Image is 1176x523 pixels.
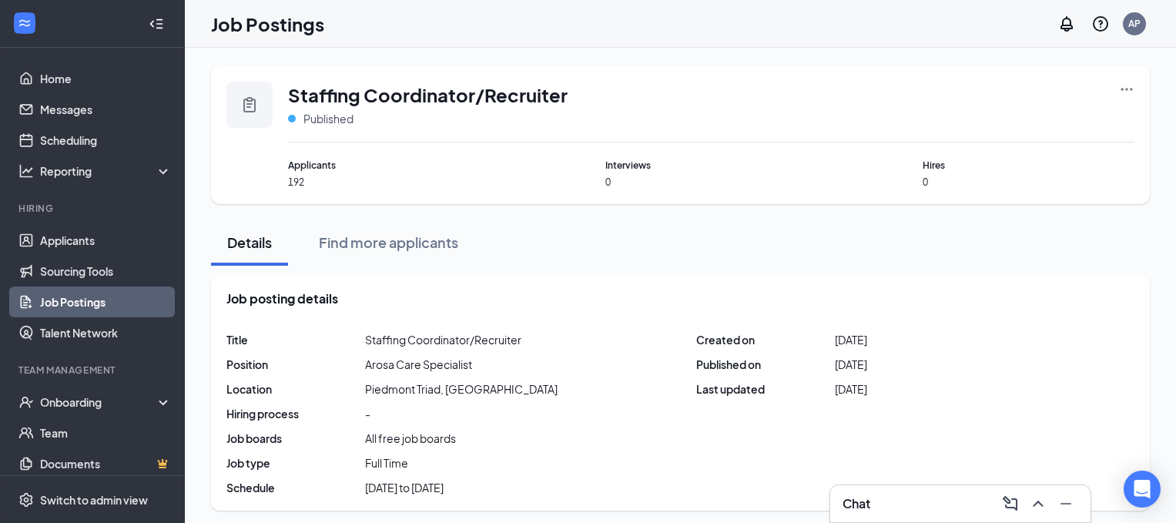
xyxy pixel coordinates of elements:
[40,125,172,156] a: Scheduling
[40,256,172,287] a: Sourcing Tools
[365,431,456,446] span: All free job boards
[365,332,521,347] span: Staffing Coordinator/Recruiter
[18,163,34,179] svg: Analysis
[1054,491,1078,516] button: Minimize
[835,332,867,347] span: [DATE]
[1001,495,1020,513] svg: ComposeMessage
[226,332,365,347] span: Title
[40,417,172,448] a: Team
[365,381,558,397] span: Piedmont Triad, [GEOGRAPHIC_DATA]
[365,480,444,495] span: [DATE] to [DATE]
[40,63,172,94] a: Home
[226,431,365,446] span: Job boards
[303,111,353,126] span: Published
[1057,15,1076,33] svg: Notifications
[1124,471,1161,508] div: Open Intercom Messenger
[226,357,365,372] span: Position
[696,381,835,397] span: Last updated
[1119,82,1134,97] svg: Ellipses
[40,394,159,410] div: Onboarding
[40,163,173,179] div: Reporting
[605,176,817,189] span: 0
[1091,15,1110,33] svg: QuestionInfo
[18,394,34,410] svg: UserCheck
[923,158,1134,173] span: Hires
[40,94,172,125] a: Messages
[365,406,370,421] span: -
[1057,495,1075,513] svg: Minimize
[696,357,835,372] span: Published on
[211,11,324,37] h1: Job Postings
[40,287,172,317] a: Job Postings
[696,332,835,347] span: Created on
[288,158,500,173] span: Applicants
[835,381,867,397] span: [DATE]
[1029,495,1047,513] svg: ChevronUp
[226,290,338,307] span: Job posting details
[365,455,408,471] span: Full Time
[288,82,568,108] span: Staffing Coordinator/Recruiter
[40,225,172,256] a: Applicants
[40,448,172,479] a: DocumentsCrown
[149,16,164,32] svg: Collapse
[40,317,172,348] a: Talent Network
[17,15,32,31] svg: WorkstreamLogo
[923,176,1134,189] span: 0
[998,491,1023,516] button: ComposeMessage
[226,455,365,471] span: Job type
[226,406,365,421] span: Hiring process
[226,480,365,495] span: Schedule
[40,492,148,508] div: Switch to admin view
[288,176,500,189] span: 192
[18,202,169,215] div: Hiring
[1128,17,1141,30] div: AP
[319,233,458,252] div: Find more applicants
[240,96,259,114] svg: Clipboard
[835,357,867,372] span: [DATE]
[226,381,365,397] span: Location
[18,364,169,377] div: Team Management
[226,233,273,252] div: Details
[1026,491,1050,516] button: ChevronUp
[18,492,34,508] svg: Settings
[365,357,472,372] span: Arosa Care Specialist
[605,158,817,173] span: Interviews
[843,495,870,512] h3: Chat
